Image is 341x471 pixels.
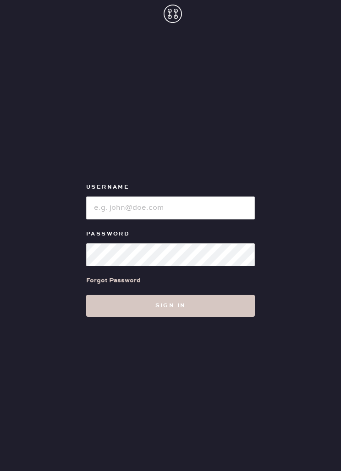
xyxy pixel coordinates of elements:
[86,196,255,219] input: e.g. john@doe.com
[86,266,141,295] a: Forgot Password
[86,182,255,193] label: Username
[86,229,255,240] label: Password
[86,275,141,286] div: Forgot Password
[86,295,255,317] button: Sign in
